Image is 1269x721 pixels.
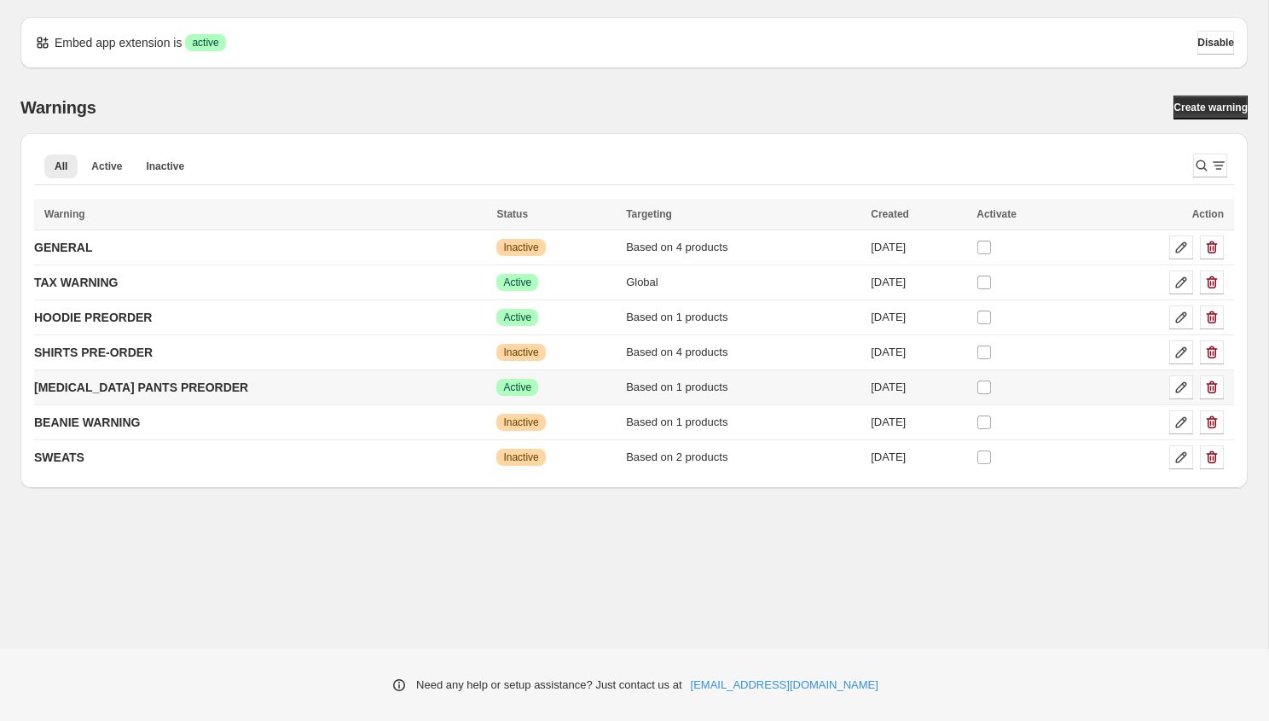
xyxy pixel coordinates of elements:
[34,409,140,436] a: BEANIE WARNING
[691,677,878,694] a: [EMAIL_ADDRESS][DOMAIN_NAME]
[55,34,182,51] p: Embed app extension is
[34,444,84,471] a: SWEATS
[1193,154,1227,177] button: Search and filter results
[1197,36,1234,49] span: Disable
[34,344,153,361] p: SHIRTS PRE-ORDER
[192,36,218,49] span: active
[626,239,860,256] div: Based on 4 products
[976,208,1017,220] span: Activate
[626,208,672,220] span: Targeting
[626,309,860,326] div: Based on 1 products
[34,374,248,401] a: [MEDICAL_DATA] PANTS PREORDER
[34,274,119,291] p: TAX WARNING
[871,309,966,326] div: [DATE]
[1197,31,1234,55] button: Disable
[44,208,85,220] span: Warning
[503,381,531,394] span: Active
[871,274,966,291] div: [DATE]
[34,379,248,396] p: [MEDICAL_DATA] PANTS PREORDER
[146,160,184,173] span: Inactive
[34,449,84,466] p: SWEATS
[34,304,152,331] a: HOODIE PREORDER
[91,160,122,173] span: Active
[34,239,92,256] p: GENERAL
[503,416,538,429] span: Inactive
[871,414,966,431] div: [DATE]
[871,239,966,256] div: [DATE]
[626,449,860,466] div: Based on 2 products
[20,97,96,118] h2: Warnings
[626,274,860,291] div: Global
[34,269,119,296] a: TAX WARNING
[871,344,966,361] div: [DATE]
[503,241,538,254] span: Inactive
[34,309,152,326] p: HOODIE PREORDER
[503,276,531,289] span: Active
[34,414,140,431] p: BEANIE WARNING
[503,451,538,464] span: Inactive
[871,449,966,466] div: [DATE]
[34,339,153,366] a: SHIRTS PRE-ORDER
[503,311,531,324] span: Active
[871,208,909,220] span: Created
[1173,96,1248,119] a: Create warning
[55,160,67,173] span: All
[1192,208,1224,220] span: Action
[34,234,92,261] a: GENERAL
[496,208,528,220] span: Status
[626,344,860,361] div: Based on 4 products
[871,379,966,396] div: [DATE]
[626,414,860,431] div: Based on 1 products
[503,346,538,359] span: Inactive
[1173,101,1248,114] span: Create warning
[626,379,860,396] div: Based on 1 products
